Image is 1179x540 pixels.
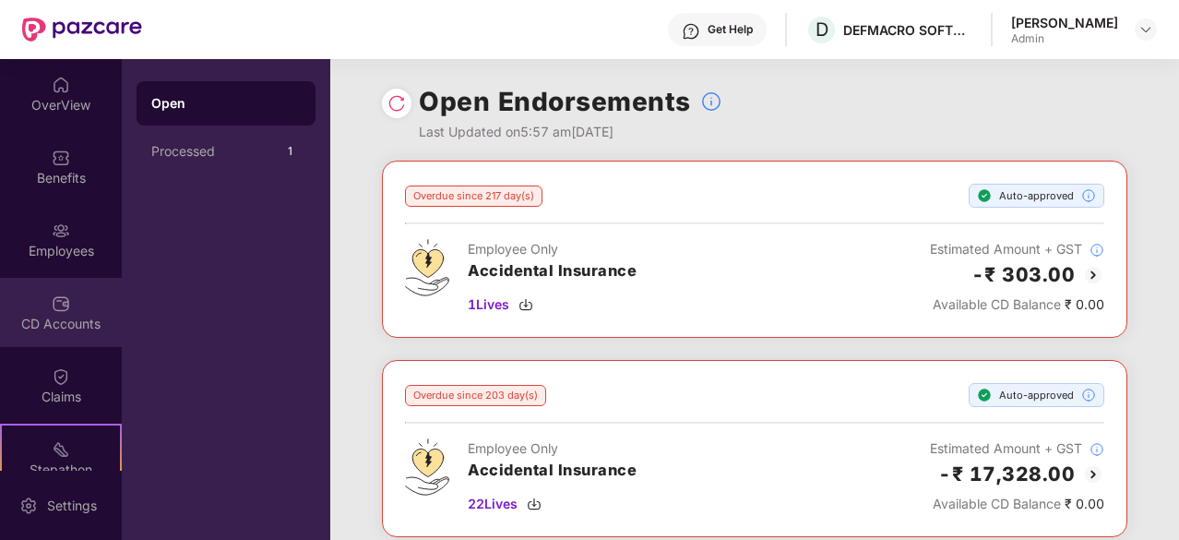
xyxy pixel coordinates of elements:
[52,367,70,386] img: svg+xml;base64,PHN2ZyBpZD0iQ2xhaW0iIHhtbG5zPSJodHRwOi8vd3d3LnczLm9yZy8yMDAwL3N2ZyIgd2lkdGg9IjIwIi...
[405,239,449,296] img: svg+xml;base64,PHN2ZyB4bWxucz0iaHR0cDovL3d3dy53My5vcmcvMjAwMC9zdmciIHdpZHRoPSI0OS4zMjEiIGhlaWdodD...
[700,90,722,113] img: svg+xml;base64,PHN2ZyBpZD0iSW5mb18tXzMyeDMyIiBkYXRhLW5hbWU9IkluZm8gLSAzMngzMiIgeG1sbnM9Imh0dHA6Ly...
[1138,22,1153,37] img: svg+xml;base64,PHN2ZyBpZD0iRHJvcGRvd24tMzJ4MzIiIHhtbG5zPSJodHRwOi8vd3d3LnczLm9yZy8yMDAwL3N2ZyIgd2...
[930,494,1104,514] div: ₹ 0.00
[405,385,546,406] div: Overdue since 203 day(s)
[518,297,533,312] img: svg+xml;base64,PHN2ZyBpZD0iRG93bmxvYWQtMzJ4MzIiIHhtbG5zPSJodHRwOi8vd3d3LnczLm9yZy8yMDAwL3N2ZyIgd2...
[19,497,38,515] img: svg+xml;base64,PHN2ZyBpZD0iU2V0dGluZy0yMHgyMCIgeG1sbnM9Imh0dHA6Ly93d3cudzMub3JnLzIwMDAvc3ZnIiB3aW...
[1011,31,1118,46] div: Admin
[930,438,1104,459] div: Estimated Amount + GST
[977,388,992,402] img: svg+xml;base64,PHN2ZyBpZD0iU3RlcC1Eb25lLTE2eDE2IiB4bWxucz0iaHR0cDovL3d3dy53My5vcmcvMjAwMC9zdmciIH...
[279,140,301,162] div: 1
[969,383,1104,407] div: Auto-approved
[468,438,637,459] div: Employee Only
[22,18,142,42] img: New Pazcare Logo
[1082,463,1104,486] img: svg+xml;base64,PHN2ZyBpZD0iQmFjay0yMHgyMCIgeG1sbnM9Imh0dHA6Ly93d3cudzMub3JnLzIwMDAvc3ZnIiB3aWR0aD...
[708,22,753,37] div: Get Help
[419,122,722,142] div: Last Updated on 5:57 am[DATE]
[468,259,637,283] h3: Accidental Insurance
[151,94,301,113] div: Open
[1090,442,1104,457] img: svg+xml;base64,PHN2ZyBpZD0iSW5mb18tXzMyeDMyIiBkYXRhLW5hbWU9IkluZm8gLSAzMngzMiIgeG1sbnM9Imh0dHA6Ly...
[969,184,1104,208] div: Auto-approved
[468,494,518,514] span: 22 Lives
[933,496,1061,511] span: Available CD Balance
[930,294,1104,315] div: ₹ 0.00
[419,81,691,122] h1: Open Endorsements
[468,294,509,315] span: 1 Lives
[682,22,700,41] img: svg+xml;base64,PHN2ZyBpZD0iSGVscC0zMngzMiIgeG1sbnM9Imh0dHA6Ly93d3cudzMub3JnLzIwMDAvc3ZnIiB3aWR0aD...
[1090,243,1104,258] img: svg+xml;base64,PHN2ZyBpZD0iSW5mb18tXzMyeDMyIiBkYXRhLW5hbWU9IkluZm8gLSAzMngzMiIgeG1sbnM9Imh0dHA6Ly...
[977,188,992,203] img: svg+xml;base64,PHN2ZyBpZD0iU3RlcC1Eb25lLTE2eDE2IiB4bWxucz0iaHR0cDovL3d3dy53My5vcmcvMjAwMC9zdmciIH...
[468,239,637,259] div: Employee Only
[52,440,70,459] img: svg+xml;base64,PHN2ZyB4bWxucz0iaHR0cDovL3d3dy53My5vcmcvMjAwMC9zdmciIHdpZHRoPSIyMSIgaGVpZ2h0PSIyMC...
[527,497,542,511] img: svg+xml;base64,PHN2ZyBpZD0iRG93bmxvYWQtMzJ4MzIiIHhtbG5zPSJodHRwOi8vd3d3LnczLm9yZy8yMDAwL3N2ZyIgd2...
[843,21,972,39] div: DEFMACRO SOFTWARE PRIVATE LIMITED
[971,259,1076,290] h2: -₹ 303.00
[468,459,637,483] h3: Accidental Insurance
[2,461,120,479] div: Stepathon
[52,222,70,240] img: svg+xml;base64,PHN2ZyBpZD0iRW1wbG95ZWVzIiB4bWxucz0iaHR0cDovL3d3dy53My5vcmcvMjAwMC9zdmciIHdpZHRoPS...
[42,497,102,515] div: Settings
[1081,188,1096,203] img: svg+xml;base64,PHN2ZyBpZD0iSW5mb18tXzMyeDMyIiBkYXRhLW5hbWU9IkluZm8gLSAzMngzMiIgeG1sbnM9Imh0dHA6Ly...
[1011,14,1118,31] div: [PERSON_NAME]
[52,149,70,167] img: svg+xml;base64,PHN2ZyBpZD0iQmVuZWZpdHMiIHhtbG5zPSJodHRwOi8vd3d3LnczLm9yZy8yMDAwL3N2ZyIgd2lkdGg9Ij...
[405,438,449,496] img: svg+xml;base64,PHN2ZyB4bWxucz0iaHR0cDovL3d3dy53My5vcmcvMjAwMC9zdmciIHdpZHRoPSI0OS4zMjEiIGhlaWdodD...
[405,186,542,207] div: Overdue since 217 day(s)
[52,76,70,94] img: svg+xml;base64,PHN2ZyBpZD0iSG9tZSIgeG1sbnM9Imh0dHA6Ly93d3cudzMub3JnLzIwMDAvc3ZnIiB3aWR0aD0iMjAiIG...
[52,294,70,313] img: svg+xml;base64,PHN2ZyBpZD0iQ0RfQWNjb3VudHMiIGRhdGEtbmFtZT0iQ0QgQWNjb3VudHMiIHhtbG5zPSJodHRwOi8vd3...
[151,144,279,159] div: Processed
[938,459,1075,489] h2: -₹ 17,328.00
[1081,388,1096,402] img: svg+xml;base64,PHN2ZyBpZD0iSW5mb18tXzMyeDMyIiBkYXRhLW5hbWU9IkluZm8gLSAzMngzMiIgeG1sbnM9Imh0dHA6Ly...
[816,18,828,41] span: D
[1082,264,1104,286] img: svg+xml;base64,PHN2ZyBpZD0iQmFjay0yMHgyMCIgeG1sbnM9Imh0dHA6Ly93d3cudzMub3JnLzIwMDAvc3ZnIiB3aWR0aD...
[930,239,1104,259] div: Estimated Amount + GST
[387,94,406,113] img: svg+xml;base64,PHN2ZyBpZD0iUmVsb2FkLTMyeDMyIiB4bWxucz0iaHR0cDovL3d3dy53My5vcmcvMjAwMC9zdmciIHdpZH...
[933,296,1061,312] span: Available CD Balance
